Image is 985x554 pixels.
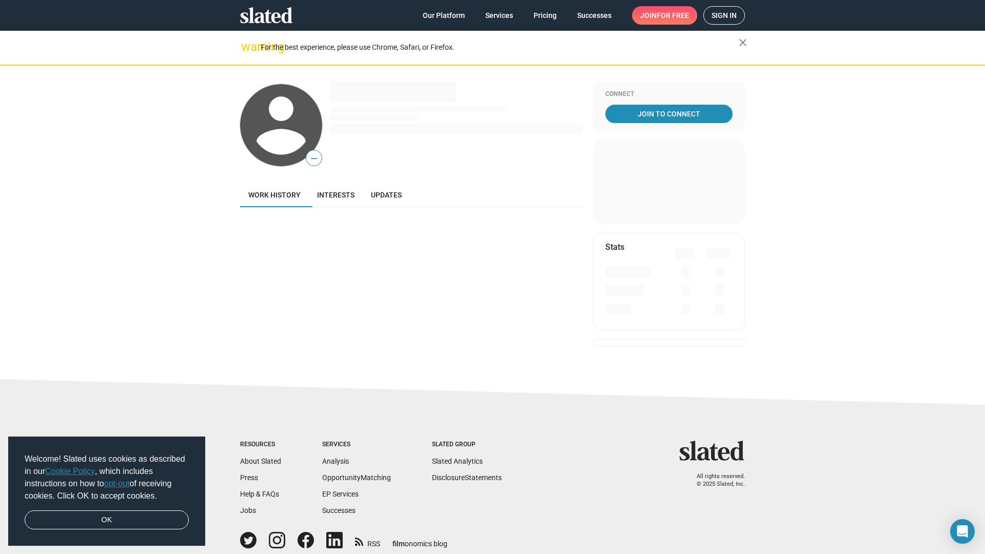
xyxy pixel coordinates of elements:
[605,105,733,123] a: Join To Connect
[607,105,731,123] span: Join To Connect
[240,473,258,482] a: Press
[309,183,363,207] a: Interests
[240,183,309,207] a: Work history
[322,506,356,515] a: Successes
[8,437,205,546] div: cookieconsent
[317,191,354,199] span: Interests
[371,191,402,199] span: Updates
[25,510,189,530] a: dismiss cookie message
[525,6,565,25] a: Pricing
[104,479,130,488] a: opt-out
[240,490,279,498] a: Help & FAQs
[363,183,410,207] a: Updates
[950,519,975,544] div: Open Intercom Messenger
[686,473,745,488] p: All rights reserved. © 2025 Slated, Inc.
[432,457,483,465] a: Slated Analytics
[657,6,689,25] span: for free
[240,506,256,515] a: Jobs
[432,473,502,482] a: DisclosureStatements
[605,90,733,98] div: Connect
[432,441,502,449] div: Slated Group
[261,41,739,54] div: For the best experience, please use Chrome, Safari, or Firefox.
[534,6,557,25] span: Pricing
[306,152,322,165] span: —
[322,473,391,482] a: OpportunityMatching
[477,6,521,25] a: Services
[569,6,620,25] a: Successes
[712,7,737,24] span: Sign in
[423,6,465,25] span: Our Platform
[577,6,612,25] span: Successes
[240,441,281,449] div: Resources
[392,540,405,548] span: film
[45,467,95,476] a: Cookie Policy
[241,41,253,53] mat-icon: warning
[322,457,349,465] a: Analysis
[322,441,391,449] div: Services
[240,457,281,465] a: About Slated
[632,6,697,25] a: Joinfor free
[322,490,359,498] a: EP Services
[703,6,745,25] a: Sign in
[415,6,473,25] a: Our Platform
[248,191,301,199] span: Work history
[355,533,380,549] a: RSS
[25,453,189,502] span: Welcome! Slated uses cookies as described in our , which includes instructions on how to of recei...
[737,36,749,49] mat-icon: close
[392,531,447,549] a: filmonomics blog
[640,6,689,25] span: Join
[485,6,513,25] span: Services
[605,242,624,252] mat-card-title: Stats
